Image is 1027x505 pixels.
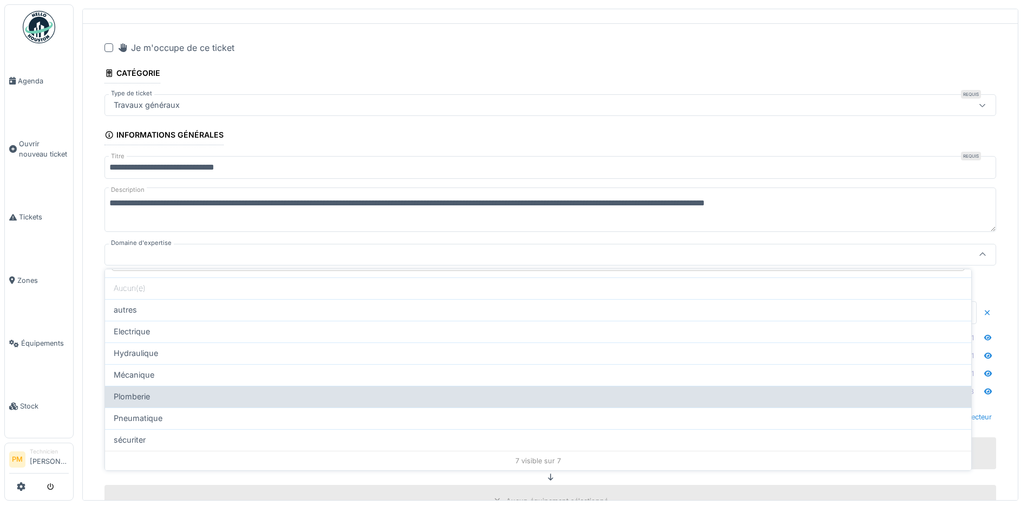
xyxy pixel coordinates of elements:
[105,451,971,470] div: 7 visible sur 7
[9,451,25,468] li: PM
[114,434,146,446] span: sécuriter
[971,351,974,361] div: 1
[5,375,73,438] a: Stock
[5,112,73,186] a: Ouvrir nouveau ticket
[961,90,981,99] div: Requis
[971,333,974,343] div: 1
[18,76,69,86] span: Agenda
[109,152,127,161] label: Titre
[109,238,174,248] label: Domaine d'expertise
[20,401,69,411] span: Stock
[961,152,981,160] div: Requis
[105,277,971,299] div: Aucun(e)
[21,338,69,348] span: Équipements
[114,347,158,359] span: Hydraulique
[109,183,147,197] label: Description
[5,312,73,375] a: Équipements
[30,448,69,456] div: Technicien
[23,11,55,43] img: Badge_color-CXgf-gQk.svg
[5,49,73,112] a: Agenda
[5,249,73,312] a: Zones
[109,99,184,111] div: Travaux généraux
[114,391,150,403] span: Plomberie
[19,139,69,159] span: Ouvrir nouveau ticket
[5,186,73,249] a: Tickets
[114,304,137,316] span: autres
[19,212,69,222] span: Tickets
[104,127,224,145] div: Informations générales
[114,369,154,381] span: Mécanique
[17,275,69,286] span: Zones
[109,89,154,98] label: Type de ticket
[114,412,162,424] span: Pneumatique
[104,65,160,83] div: Catégorie
[117,41,234,54] div: Je m'occupe de ce ticket
[971,368,974,379] div: 1
[114,326,150,338] span: Electrique
[9,448,69,474] a: PM Technicien[PERSON_NAME]
[30,448,69,471] li: [PERSON_NAME]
